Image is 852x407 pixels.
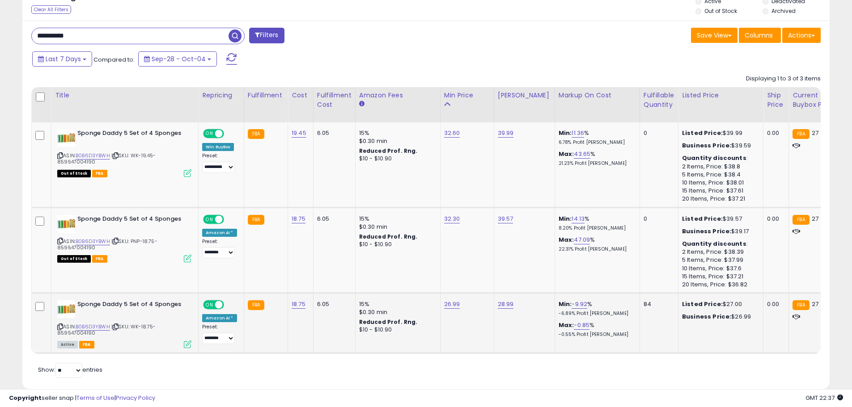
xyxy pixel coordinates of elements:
[359,308,433,316] div: $0.30 min
[292,91,309,100] div: Cost
[292,129,306,138] a: 19.45
[682,264,756,273] div: 10 Items, Price: $37.6
[77,300,186,311] b: Sponge Daddy 5 Set of 4 Sponges
[559,300,572,308] b: Min:
[9,394,42,402] strong: Copyright
[682,91,759,100] div: Listed Price
[559,129,572,137] b: Min:
[682,240,756,248] div: :
[359,137,433,145] div: $0.30 min
[317,91,352,109] div: Fulfillment Cost
[57,238,157,251] span: | SKU: PNP-18.75-859547004190
[248,129,264,139] small: FBA
[359,318,418,326] b: Reduced Prof. Rng.
[76,323,110,331] a: B0B6D3YBWH
[77,129,186,140] b: Sponge Daddy 5 Set of 4 Sponges
[771,7,796,15] label: Archived
[767,300,782,308] div: 0.00
[57,129,75,147] img: 51cCBZJyvAL._SL40_.jpg
[559,91,636,100] div: Markup on Cost
[559,321,633,338] div: %
[644,129,671,137] div: 0
[559,214,572,223] b: Min:
[559,246,633,252] p: 22.31% Profit [PERSON_NAME]
[682,141,731,150] b: Business Price:
[92,170,107,177] span: FBA
[359,215,433,223] div: 15%
[559,310,633,317] p: -6.89% Profit [PERSON_NAME]
[767,129,782,137] div: 0.00
[138,51,217,67] button: Sep-28 - Oct-04
[767,91,785,109] div: Ship Price
[249,28,284,43] button: Filters
[57,215,191,262] div: ASIN:
[204,130,215,138] span: ON
[202,324,237,344] div: Preset:
[555,87,640,122] th: The percentage added to the cost of goods (COGS) that forms the calculator for Min & Max prices.
[32,51,92,67] button: Last 7 Days
[359,100,365,108] small: Amazon Fees.
[57,215,75,233] img: 51cCBZJyvAL._SL40_.jpg
[223,301,237,309] span: OFF
[572,300,587,309] a: -9.92
[559,235,574,244] b: Max:
[574,150,590,159] a: 43.65
[682,179,756,187] div: 10 Items, Price: $38.01
[559,139,633,146] p: 6.78% Profit [PERSON_NAME]
[682,129,756,137] div: $39.99
[559,160,633,167] p: 21.23% Profit [PERSON_NAME]
[682,313,756,321] div: $26.99
[559,331,633,338] p: -0.55% Profit [PERSON_NAME]
[793,91,839,109] div: Current Buybox Price
[682,300,723,308] b: Listed Price:
[682,227,756,235] div: $39.17
[292,214,305,223] a: 18.75
[202,143,234,151] div: Win BuyBox
[644,300,671,308] div: 84
[46,55,81,63] span: Last 7 Days
[223,215,237,223] span: OFF
[682,142,756,150] div: $39.59
[559,150,633,167] div: %
[682,227,731,235] b: Business Price:
[444,214,460,223] a: 32.30
[292,300,305,309] a: 18.75
[359,326,433,334] div: $10 - $10.90
[793,129,809,139] small: FBA
[793,215,809,225] small: FBA
[572,214,585,223] a: 14.13
[55,91,195,100] div: Title
[559,321,574,329] b: Max:
[782,28,821,43] button: Actions
[682,163,756,171] div: 2 Items, Price: $38.8
[498,129,514,138] a: 39.99
[739,28,781,43] button: Columns
[682,300,756,308] div: $27.00
[559,236,633,252] div: %
[202,239,237,259] div: Preset:
[317,300,348,308] div: 6.05
[77,215,186,226] b: Sponge Daddy 5 Set of 4 Sponges
[498,91,551,100] div: [PERSON_NAME]
[812,129,818,137] span: 27
[57,323,156,336] span: | SKU: WK-18.75-859547004190
[202,229,237,237] div: Amazon AI *
[359,91,437,100] div: Amazon Fees
[92,255,107,263] span: FBA
[805,394,843,402] span: 2025-10-12 22:37 GMT
[223,130,237,138] span: OFF
[682,171,756,179] div: 5 Items, Price: $38.4
[444,91,490,100] div: Min Price
[76,238,110,245] a: B0B6D3YBWH
[57,300,191,347] div: ASIN:
[682,129,723,137] b: Listed Price:
[812,214,818,223] span: 27
[745,31,773,40] span: Columns
[767,215,782,223] div: 0.00
[248,300,264,310] small: FBA
[644,215,671,223] div: 0
[57,341,78,348] span: All listings currently available for purchase on Amazon
[359,147,418,155] b: Reduced Prof. Rng.
[57,152,156,165] span: | SKU: WK-19.45-859547004190
[682,273,756,281] div: 15 Items, Price: $37.21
